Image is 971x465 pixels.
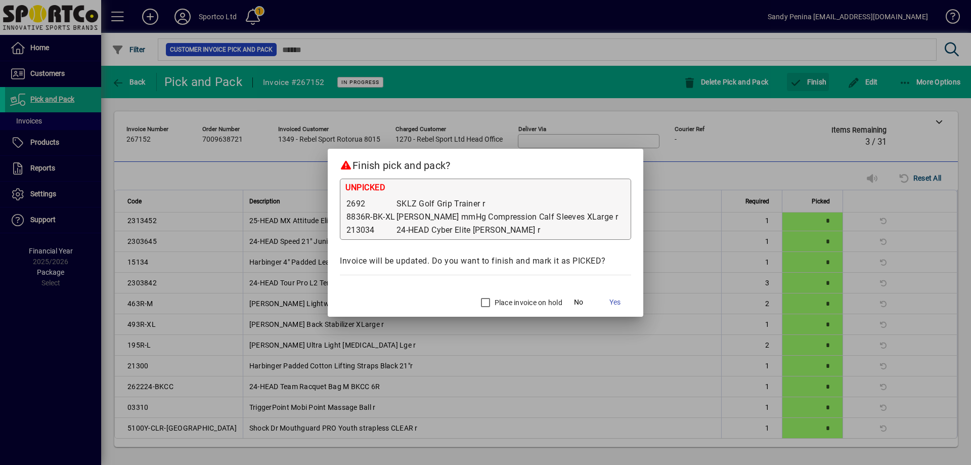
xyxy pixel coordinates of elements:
h2: Finish pick and pack? [328,149,643,178]
button: No [562,293,595,312]
td: [PERSON_NAME] mmHg Compression Calf Sleeves XLarge r [396,210,626,224]
td: SKLZ Golf Grip Trainer r [396,197,626,210]
div: UNPICKED [345,182,626,196]
div: Invoice will be updated. Do you want to finish and mark it as PICKED? [340,255,631,267]
label: Place invoice on hold [493,298,562,308]
td: 8836R-BK-XL [345,210,396,224]
button: Yes [599,293,631,312]
span: Yes [609,297,621,308]
td: 24-HEAD Cyber Elite [PERSON_NAME] r [396,224,626,237]
span: No [574,297,583,308]
td: 2692 [345,197,396,210]
td: 213034 [345,224,396,237]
